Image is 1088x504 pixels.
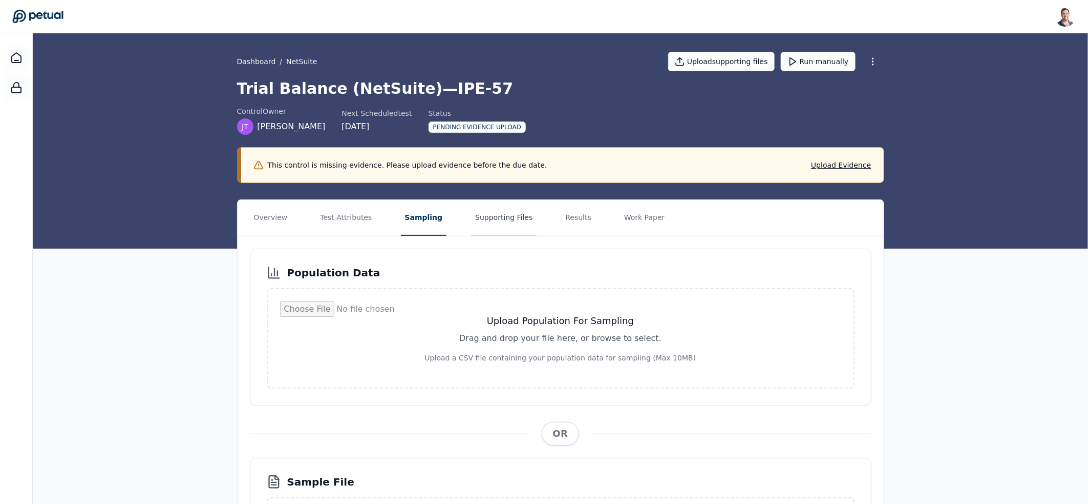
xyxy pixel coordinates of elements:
a: SOC [4,75,29,100]
div: Pending Evidence Upload [429,122,526,133]
div: Status [429,108,526,118]
span: OR [542,422,579,446]
button: Test Attributes [316,200,376,236]
button: NetSuite [286,56,317,67]
p: This control is missing evidence. Please upload evidence before the due date. [268,160,547,170]
div: control Owner [237,106,326,116]
button: Run manually [781,52,856,71]
div: / [237,56,317,67]
button: Overview [250,200,292,236]
a: Go to Dashboard [12,9,63,24]
div: Next Scheduled test [342,108,412,118]
button: Upload Evidence [811,160,871,170]
h3: Population Data [287,266,380,280]
button: Supporting Files [471,200,537,236]
h1: Trial Balance (NetSuite) — IPE-57 [237,79,884,98]
nav: Tabs [238,200,884,236]
a: Dashboard [4,46,29,70]
div: [DATE] [342,120,412,133]
a: Dashboard [237,56,276,67]
button: Sampling [401,200,447,236]
span: JT [242,122,248,132]
button: Results [561,200,595,236]
h3: Sample File [287,475,354,489]
button: Uploadsupporting files [668,52,775,71]
button: Work Paper [620,200,669,236]
img: Snir Kodesh [1055,6,1076,27]
span: [PERSON_NAME] [258,120,326,133]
